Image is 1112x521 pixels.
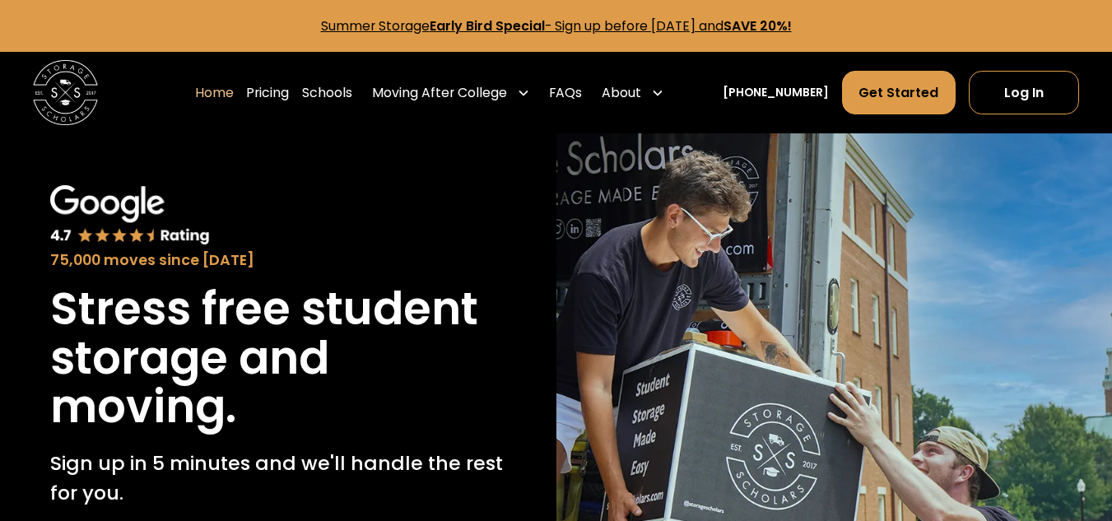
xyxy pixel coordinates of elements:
h1: Stress free student storage and moving. [50,285,506,432]
a: Schools [302,70,352,115]
a: Pricing [246,70,289,115]
p: Sign up in 5 minutes and we'll handle the rest for you. [50,449,506,507]
a: Home [195,70,234,115]
div: About [595,70,670,115]
a: Get Started [842,71,956,114]
div: Moving After College [372,83,507,103]
a: Summer StorageEarly Bird Special- Sign up before [DATE] andSAVE 20%! [321,16,792,35]
img: Google 4.7 star rating [50,185,210,246]
div: 75,000 moves since [DATE] [50,249,506,272]
strong: SAVE 20%! [723,16,792,35]
div: Moving After College [365,70,536,115]
a: FAQs [549,70,582,115]
div: About [602,83,641,103]
a: [PHONE_NUMBER] [723,84,829,101]
img: Storage Scholars main logo [33,60,98,125]
strong: Early Bird Special [430,16,545,35]
a: Log In [969,71,1079,114]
